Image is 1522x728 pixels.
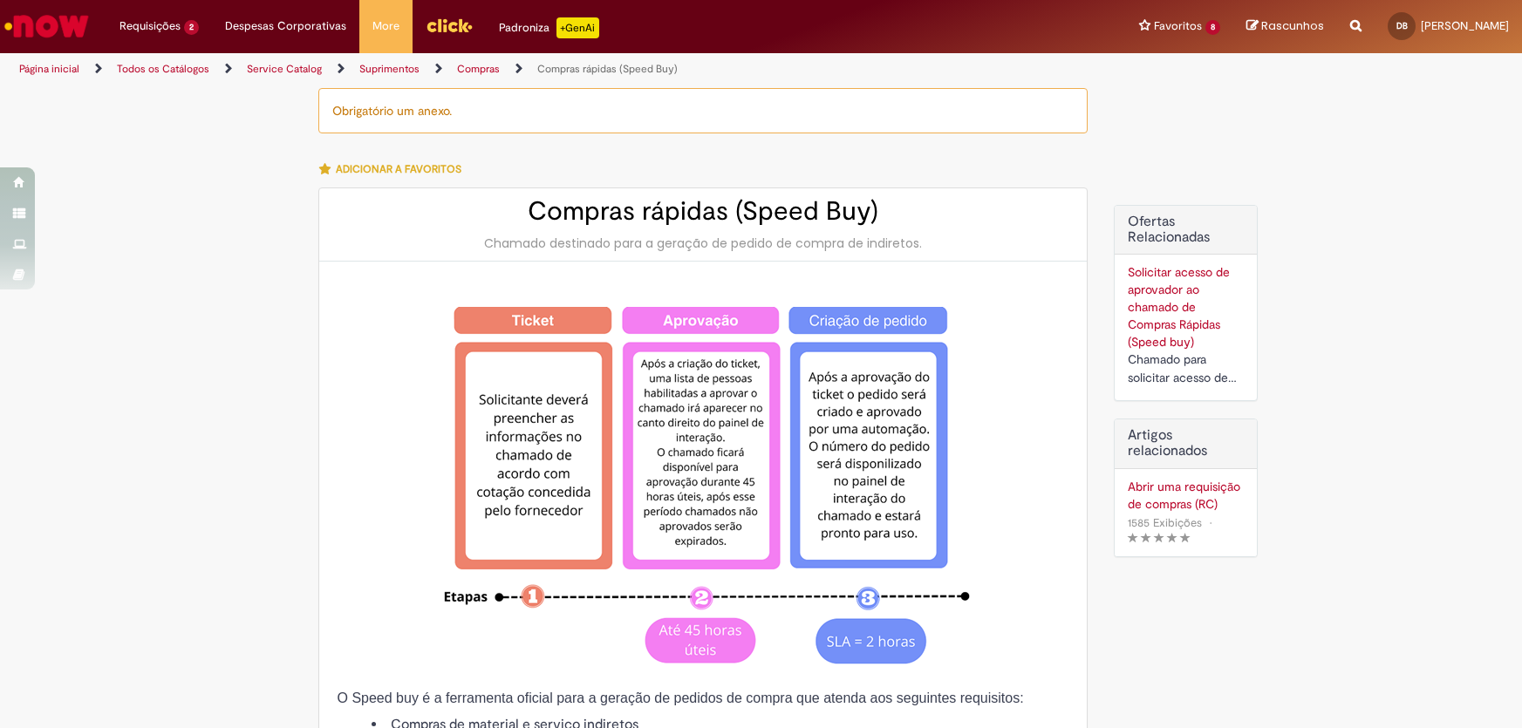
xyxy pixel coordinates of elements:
[337,197,1069,226] h2: Compras rápidas (Speed Buy)
[1246,18,1324,35] a: Rascunhos
[1128,214,1244,245] h2: Ofertas Relacionadas
[537,62,678,76] a: Compras rápidas (Speed Buy)
[499,17,599,38] div: Padroniza
[13,53,1001,85] ul: Trilhas de página
[337,691,1023,705] span: O Speed buy é a ferramenta oficial para a geração de pedidos de compra que atenda aos seguintes r...
[556,17,599,38] p: +GenAi
[184,20,199,35] span: 2
[1128,350,1244,387] div: Chamado para solicitar acesso de aprovador ao ticket de Speed buy
[1205,20,1220,35] span: 8
[2,9,92,44] img: ServiceNow
[1396,20,1408,31] span: DB
[457,62,500,76] a: Compras
[337,235,1069,252] div: Chamado destinado para a geração de pedido de compra de indiretos.
[1261,17,1324,34] span: Rascunhos
[19,62,79,76] a: Página inicial
[359,62,420,76] a: Suprimentos
[1128,264,1230,350] a: Solicitar acesso de aprovador ao chamado de Compras Rápidas (Speed buy)
[1421,18,1509,33] span: [PERSON_NAME]
[225,17,346,35] span: Despesas Corporativas
[318,88,1088,133] div: Obrigatório um anexo.
[247,62,322,76] a: Service Catalog
[318,151,471,187] button: Adicionar a Favoritos
[1128,515,1202,530] span: 1585 Exibições
[119,17,181,35] span: Requisições
[372,17,399,35] span: More
[1128,478,1244,513] a: Abrir uma requisição de compras (RC)
[117,62,209,76] a: Todos os Catálogos
[336,162,461,176] span: Adicionar a Favoritos
[1154,17,1202,35] span: Favoritos
[1205,511,1216,534] span: •
[426,12,473,38] img: click_logo_yellow_360x200.png
[1114,205,1258,401] div: Ofertas Relacionadas
[1128,428,1244,459] h3: Artigos relacionados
